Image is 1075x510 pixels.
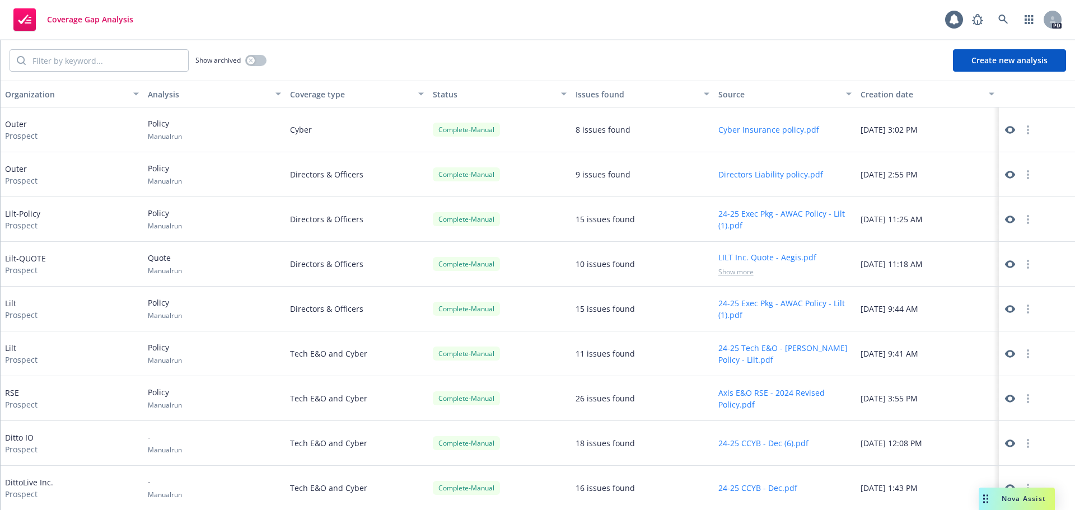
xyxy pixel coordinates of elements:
[856,81,999,107] button: Creation date
[576,392,635,404] div: 26 issues found
[576,348,635,359] div: 11 issues found
[286,107,428,152] div: Cyber
[17,56,26,65] svg: Search
[714,81,857,107] button: Source
[1,81,143,107] button: Organization
[148,132,182,141] span: Manual run
[856,242,999,287] div: [DATE] 11:18 AM
[433,436,500,450] div: Complete - Manual
[718,297,852,321] button: 24-25 Exec Pkg - AWAC Policy - Lilt (1).pdf
[718,88,840,100] div: Source
[148,490,182,499] span: Manual run
[5,219,40,231] span: Prospect
[290,88,412,100] div: Coverage type
[1018,8,1040,31] a: Switch app
[286,331,428,376] div: Tech E&O and Cyber
[148,355,182,365] span: Manual run
[718,437,808,449] button: 24-25 CCYB - Dec (6).pdf
[5,252,46,276] div: Lilt-QUOTE
[148,445,182,455] span: Manual run
[148,400,182,410] span: Manual run
[195,55,241,65] span: Show archived
[5,175,38,186] span: Prospect
[953,49,1066,72] button: Create new analysis
[718,267,754,277] span: Show more
[5,264,46,276] span: Prospect
[856,421,999,466] div: [DATE] 12:08 PM
[856,152,999,197] div: [DATE] 2:55 PM
[576,169,630,180] div: 9 issues found
[148,341,182,365] div: Policy
[5,476,53,500] div: DittoLive Inc.
[5,443,38,455] span: Prospect
[5,399,38,410] span: Prospect
[148,88,269,100] div: Analysis
[5,118,38,142] div: Outer
[148,252,182,275] div: Quote
[5,309,38,321] span: Prospect
[148,266,182,275] span: Manual run
[428,81,571,107] button: Status
[856,287,999,331] div: [DATE] 9:44 AM
[979,488,993,510] div: Drag to move
[5,354,38,366] span: Prospect
[433,167,500,181] div: Complete - Manual
[286,242,428,287] div: Directors & Officers
[5,488,53,500] span: Prospect
[433,123,500,137] div: Complete - Manual
[26,50,188,71] input: Filter by keyword...
[47,15,133,24] span: Coverage Gap Analysis
[576,88,697,100] div: Issues found
[286,376,428,421] div: Tech E&O and Cyber
[861,88,982,100] div: Creation date
[148,311,182,320] span: Manual run
[9,4,138,35] a: Coverage Gap Analysis
[718,124,819,135] button: Cyber Insurance policy.pdf
[856,331,999,376] div: [DATE] 9:41 AM
[286,81,428,107] button: Coverage type
[856,107,999,152] div: [DATE] 3:02 PM
[433,302,500,316] div: Complete - Manual
[718,342,852,366] button: 24-25 Tech E&O - [PERSON_NAME] Policy - Lilt.pdf
[979,488,1055,510] button: Nova Assist
[143,81,286,107] button: Analysis
[5,297,38,321] div: Lilt
[286,287,428,331] div: Directors & Officers
[718,251,816,263] button: LILT Inc. Quote - Aegis.pdf
[433,391,500,405] div: Complete - Manual
[5,342,38,366] div: Lilt
[5,88,127,100] div: Organization
[718,169,823,180] button: Directors Liability policy.pdf
[148,162,182,186] div: Policy
[856,376,999,421] div: [DATE] 3:55 PM
[286,421,428,466] div: Tech E&O and Cyber
[856,197,999,242] div: [DATE] 11:25 AM
[148,118,182,141] div: Policy
[433,347,500,361] div: Complete - Manual
[966,8,989,31] a: Report a Bug
[433,88,554,100] div: Status
[433,481,500,495] div: Complete - Manual
[148,221,182,231] span: Manual run
[576,482,635,494] div: 16 issues found
[718,387,852,410] button: Axis E&O RSE - 2024 Revised Policy.pdf
[718,208,852,231] button: 24-25 Exec Pkg - AWAC Policy - Lilt (1).pdf
[148,176,182,186] span: Manual run
[5,387,38,410] div: RSE
[286,197,428,242] div: Directors & Officers
[148,431,182,455] div: -
[571,81,714,107] button: Issues found
[286,152,428,197] div: Directors & Officers
[576,258,635,270] div: 10 issues found
[5,163,38,186] div: Outer
[148,207,182,231] div: Policy
[5,130,38,142] span: Prospect
[576,213,635,225] div: 15 issues found
[5,432,38,455] div: Ditto IO
[5,208,40,231] div: Lilt-Policy
[148,386,182,410] div: Policy
[148,297,182,320] div: Policy
[433,212,500,226] div: Complete - Manual
[1002,494,1046,503] span: Nova Assist
[576,303,635,315] div: 15 issues found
